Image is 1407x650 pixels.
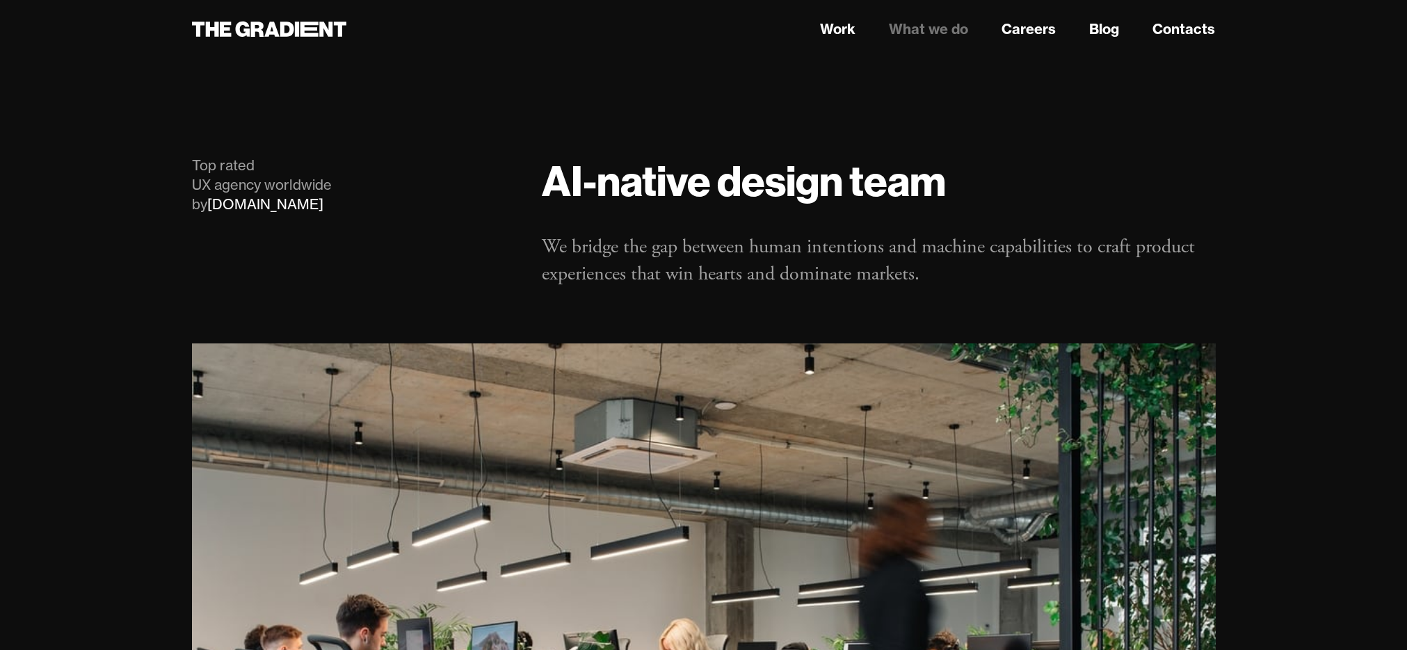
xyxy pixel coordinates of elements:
[542,156,1215,206] h1: AI-native design team
[889,19,968,40] a: What we do
[542,234,1215,288] p: We bridge the gap between human intentions and machine capabilities to craft product experiences ...
[207,195,323,213] a: [DOMAIN_NAME]
[1152,19,1215,40] a: Contacts
[820,19,855,40] a: Work
[192,156,515,214] div: Top rated UX agency worldwide by
[1002,19,1056,40] a: Careers
[1089,19,1119,40] a: Blog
